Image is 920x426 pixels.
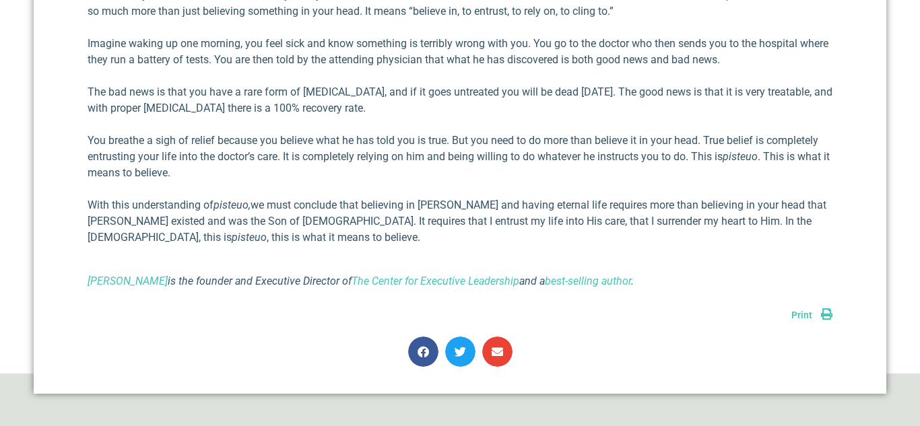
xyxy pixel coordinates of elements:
[232,231,267,244] em: pisteuo
[791,310,812,320] span: Print
[545,275,631,287] a: best-selling author
[723,150,758,163] em: pisteuo
[445,336,475,367] div: Share on twitter
[213,199,251,211] em: pisteuo,
[88,275,168,287] a: [PERSON_NAME]
[482,336,513,367] div: Share on email
[88,84,832,116] p: The bad news is that you have a rare form of [MEDICAL_DATA], and if it goes untreated you will be...
[88,275,634,287] i: is the founder and Executive Director of and a .
[88,36,832,68] p: Imagine waking up one morning, you feel sick and know something is terribly wrong with you. You g...
[88,197,832,246] p: With this understanding of we must conclude that believing in [PERSON_NAME] and having eternal li...
[352,275,519,287] a: The Center for Executive Leadership
[408,336,438,367] div: Share on facebook
[88,133,832,181] p: You breathe a sigh of relief because you believe what he has told you is true. But you need to do...
[791,310,832,320] a: Print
